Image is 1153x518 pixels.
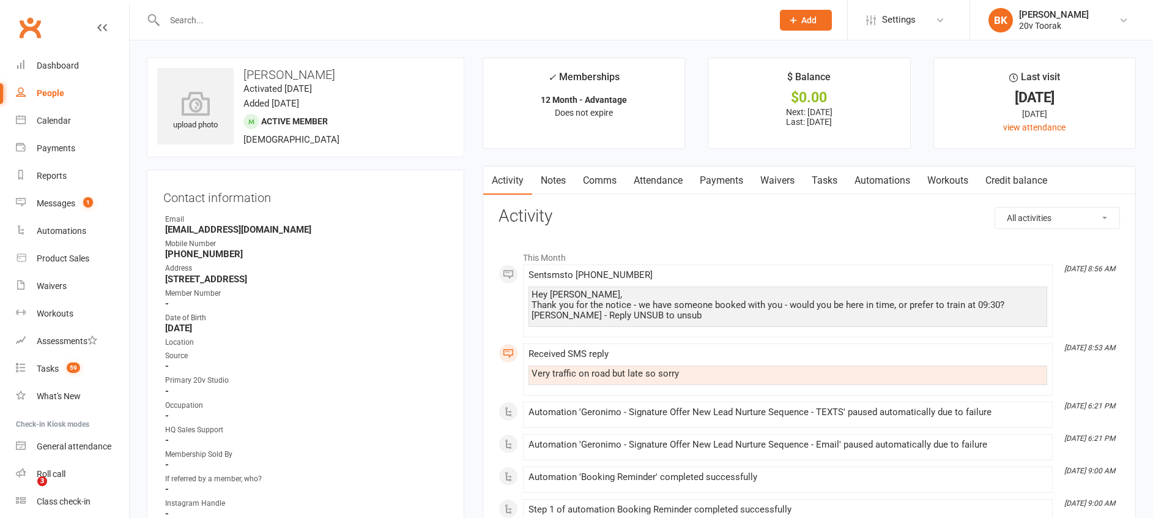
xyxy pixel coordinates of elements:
i: [DATE] 6:21 PM [1064,402,1115,410]
div: [PERSON_NAME] [1019,9,1089,20]
div: If referred by a member, who? [165,473,448,485]
div: Received SMS reply [528,349,1047,359]
div: What's New [37,391,81,401]
a: Credit balance [977,167,1056,195]
div: Payments [37,143,75,153]
a: Class kiosk mode [16,488,129,516]
div: Roll call [37,469,65,479]
div: Automations [37,226,86,236]
span: [DEMOGRAPHIC_DATA] [243,134,339,145]
a: Automations [846,167,919,195]
a: Clubworx [15,12,45,43]
a: People [16,80,129,107]
strong: [EMAIL_ADDRESS][DOMAIN_NAME] [165,224,448,235]
a: Payments [16,135,129,162]
div: Messages [37,198,75,208]
div: Class check-in [37,497,91,506]
iframe: Intercom live chat [12,476,42,506]
div: [DATE] [945,91,1124,104]
a: Notes [532,167,574,195]
span: 3 [37,476,47,486]
a: Comms [574,167,625,195]
strong: 12 Month - Advantage [541,95,627,105]
strong: - [165,484,448,495]
input: Search... [161,12,764,29]
div: Dashboard [37,61,79,70]
span: Active member [261,116,328,126]
div: Assessments [37,336,97,346]
div: Email [165,214,448,225]
h3: Contact information [163,186,448,205]
span: 59 [67,362,80,373]
div: Hey [PERSON_NAME], Thank you for the notice - we have someone booked with you - would you be here... [532,290,1044,321]
div: Last visit [1009,69,1060,91]
div: Tasks [37,364,59,373]
div: Product Sales [37,253,89,263]
div: Date of Birth [165,312,448,324]
div: People [37,88,64,98]
a: Roll call [16,460,129,488]
span: Add [801,15,817,25]
a: Product Sales [16,245,129,272]
strong: - [165,435,448,446]
div: $0.00 [719,91,899,104]
span: 1 [83,197,93,208]
div: General attendance [37,441,111,451]
strong: - [165,298,448,309]
div: Waivers [37,281,67,291]
div: Location [165,337,448,348]
a: Calendar [16,107,129,135]
div: Very traffic on road but late so sorry [532,369,1044,379]
a: What's New [16,383,129,410]
a: Waivers [16,272,129,300]
a: Tasks [803,167,846,195]
li: This Month [499,245,1120,265]
time: Activated [DATE] [243,83,312,94]
div: Automation 'Geronimo - Signature Offer New Lead Nurture Sequence - TEXTS' paused automatically du... [528,407,1047,418]
div: Membership Sold By [165,449,448,460]
time: Added [DATE] [243,98,299,109]
i: [DATE] 8:53 AM [1064,343,1115,352]
i: [DATE] 9:00 AM [1064,499,1115,508]
div: Automation 'Booking Reminder' completed successfully [528,472,1047,482]
strong: - [165,410,448,421]
div: BK [988,8,1013,32]
a: Reports [16,162,129,190]
div: Primary 20v Studio [165,375,448,386]
a: view attendance [1003,122,1066,132]
div: Mobile Number [165,238,448,250]
a: Activity [483,167,532,195]
a: Payments [691,167,752,195]
p: Next: [DATE] Last: [DATE] [719,107,899,127]
h3: Activity [499,207,1120,226]
div: HQ Sales Support [165,424,448,436]
strong: - [165,459,448,470]
i: [DATE] 6:21 PM [1064,434,1115,443]
span: Sent sms to [PHONE_NUMBER] [528,269,653,280]
div: Occupation [165,400,448,411]
h3: [PERSON_NAME] [157,68,454,81]
div: Source [165,350,448,362]
i: [DATE] 9:00 AM [1064,467,1115,475]
div: Instagram Handle [165,498,448,509]
button: Add [780,10,832,31]
div: upload photo [157,91,234,132]
div: Workouts [37,309,73,318]
strong: [DATE] [165,323,448,334]
div: Address [165,263,448,274]
div: Calendar [37,116,71,126]
a: Messages 1 [16,190,129,217]
div: Member Number [165,288,448,299]
div: [DATE] [945,107,1124,121]
div: Automation 'Geronimo - Signature Offer New Lead Nurture Sequence - Email' paused automatically du... [528,440,1047,450]
div: Reports [37,171,67,181]
i: ✓ [548,72,556,83]
a: Tasks 59 [16,355,129,383]
strong: - [165,386,448,397]
div: $ Balance [787,69,831,91]
strong: - [165,361,448,372]
a: Attendance [625,167,691,195]
strong: [STREET_ADDRESS] [165,274,448,285]
span: Settings [882,6,916,34]
a: General attendance kiosk mode [16,433,129,460]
